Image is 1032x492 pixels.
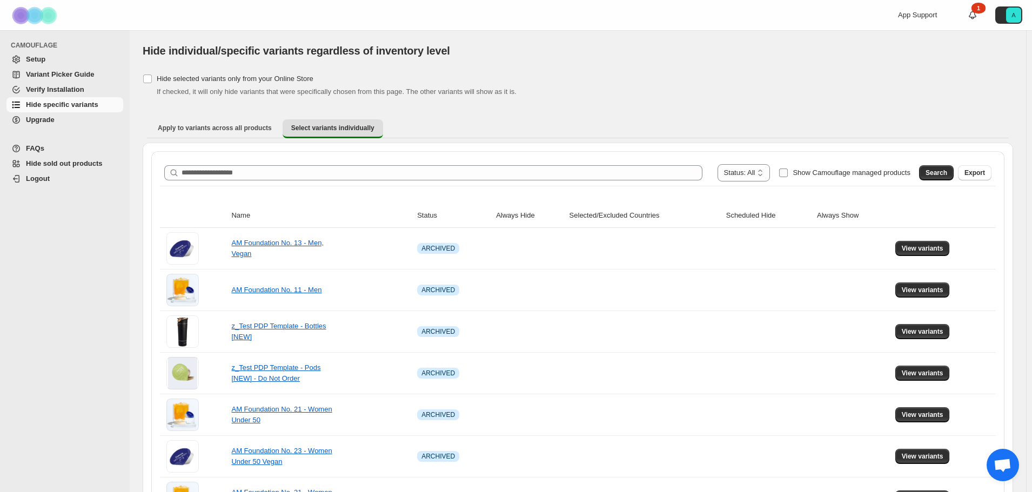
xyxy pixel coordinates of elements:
[895,366,950,381] button: View variants
[895,324,950,339] button: View variants
[291,124,374,132] span: Select variants individually
[166,315,199,348] img: z_Test PDP Template - Bottles [NEW]
[421,327,455,336] span: ARCHIVED
[157,75,313,83] span: Hide selected variants only from your Online Store
[157,87,517,96] span: If checked, it will only hide variants that were specifically chosen from this page. The other va...
[421,286,455,294] span: ARCHIVED
[231,286,321,294] a: AM Foundation No. 11 - Men
[6,171,123,186] a: Logout
[6,112,123,127] a: Upgrade
[723,204,814,228] th: Scheduled Hide
[926,169,947,177] span: Search
[414,204,493,228] th: Status
[421,369,455,378] span: ARCHIVED
[895,407,950,422] button: View variants
[26,159,103,167] span: Hide sold out products
[158,124,272,132] span: Apply to variants across all products
[228,204,414,228] th: Name
[26,144,44,152] span: FAQs
[231,322,326,341] a: z_Test PDP Template - Bottles [NEW]
[6,141,123,156] a: FAQs
[6,82,123,97] a: Verify Installation
[967,10,978,21] a: 1
[964,169,985,177] span: Export
[793,169,910,177] span: Show Camouflage managed products
[9,1,63,30] img: Camouflage
[971,3,986,14] div: 1
[26,55,45,63] span: Setup
[6,67,123,82] a: Variant Picker Guide
[895,241,950,256] button: View variants
[26,174,50,183] span: Logout
[493,204,566,228] th: Always Hide
[26,116,55,124] span: Upgrade
[895,449,950,464] button: View variants
[231,363,320,382] a: z_Test PDP Template - Pods [NEW] - Do Not Order
[143,45,450,57] span: Hide individual/specific variants regardless of inventory level
[166,274,199,306] img: AM Foundation No. 11 - Men
[566,204,723,228] th: Selected/Excluded Countries
[958,165,991,180] button: Export
[902,410,943,419] span: View variants
[11,41,124,50] span: CAMOUFLAGE
[166,232,199,265] img: AM Foundation No. 13 - Men, Vegan
[1006,8,1021,23] span: Avatar with initials A
[6,52,123,67] a: Setup
[995,6,1022,24] button: Avatar with initials A
[902,286,943,294] span: View variants
[26,85,84,93] span: Verify Installation
[421,452,455,461] span: ARCHIVED
[902,452,943,461] span: View variants
[895,282,950,298] button: View variants
[1011,12,1016,18] text: A
[26,70,94,78] span: Variant Picker Guide
[283,119,383,138] button: Select variants individually
[898,11,937,19] span: App Support
[814,204,892,228] th: Always Show
[166,399,199,431] img: AM Foundation No. 21 - Women Under 50
[231,239,324,258] a: AM Foundation No. 13 - Men, Vegan
[6,97,123,112] a: Hide specific variants
[231,405,332,424] a: AM Foundation No. 21 - Women Under 50
[26,100,98,109] span: Hide specific variants
[6,156,123,171] a: Hide sold out products
[902,244,943,253] span: View variants
[919,165,954,180] button: Search
[421,244,455,253] span: ARCHIVED
[987,449,1019,481] a: Open chat
[166,440,199,473] img: AM Foundation No. 23 - Women Under 50 Vegan
[149,119,280,137] button: Apply to variants across all products
[231,447,332,466] a: AM Foundation No. 23 - Women Under 50 Vegan
[421,410,455,419] span: ARCHIVED
[902,327,943,336] span: View variants
[902,369,943,378] span: View variants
